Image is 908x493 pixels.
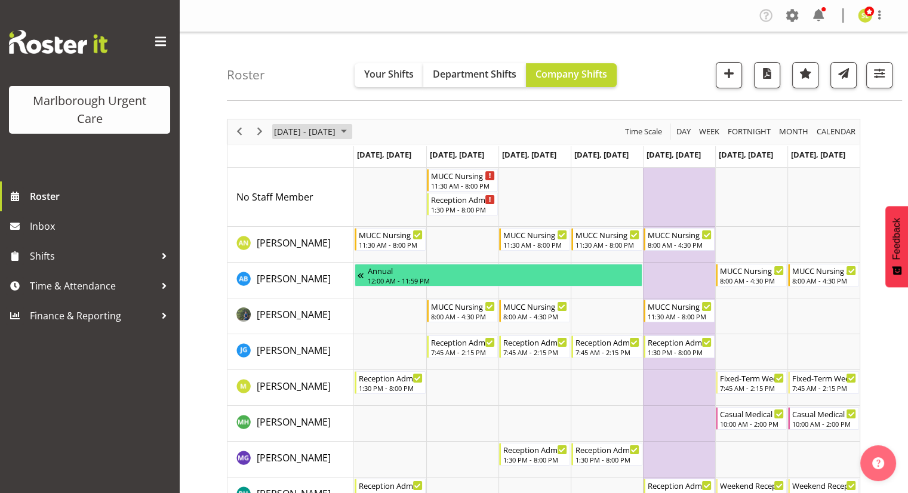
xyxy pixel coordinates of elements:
[815,124,857,139] span: calendar
[792,372,856,384] div: Fixed-Term Weekend Reception
[503,347,567,357] div: 7:45 AM - 2:15 PM
[499,335,570,358] div: Josephine Godinez"s event - Reception Admin Weekday AM Begin From Wednesday, November 12, 2025 at...
[503,300,567,312] div: MUCC Nursing AM Weekday
[720,383,784,393] div: 7:45 AM - 2:15 PM
[526,63,617,87] button: Company Shifts
[644,335,715,358] div: Josephine Godinez"s event - Reception Admin Weekday PM Begin From Friday, November 14, 2025 at 1:...
[792,479,856,491] div: Weekend Reception
[431,170,495,181] div: MUCC Nursing PM Weekday
[716,371,787,394] div: Margie Vuto"s event - Fixed-Term Weekend Reception Begin From Saturday, November 15, 2025 at 7:45...
[644,228,715,251] div: Alysia Newman-Woods"s event - MUCC Nursing AM Weekday Begin From Friday, November 14, 2025 at 8:0...
[720,264,784,276] div: MUCC Nursing AM Weekends
[355,264,642,286] div: Andrew Brooks"s event - Annual Begin From Thursday, October 16, 2025 at 12:00:00 AM GMT+13:00 End...
[364,67,414,81] span: Your Shifts
[357,149,411,160] span: [DATE], [DATE]
[30,277,155,295] span: Time & Attendance
[788,371,859,394] div: Margie Vuto"s event - Fixed-Term Weekend Reception Begin From Sunday, November 16, 2025 at 7:45:0...
[535,67,607,81] span: Company Shifts
[232,124,248,139] button: Previous
[431,347,495,357] div: 7:45 AM - 2:15 PM
[792,276,856,285] div: 8:00 AM - 4:30 PM
[792,419,856,429] div: 10:00 AM - 2:00 PM
[227,334,354,370] td: Josephine Godinez resource
[648,479,712,491] div: Reception Admin Weekday AM
[571,443,642,466] div: Megan Gander"s event - Reception Admin Weekday PM Begin From Thursday, November 13, 2025 at 1:30:...
[359,229,423,241] div: MUCC Nursing PM Weekday
[648,336,712,348] div: Reception Admin Weekday PM
[272,124,352,139] button: November 2025
[227,298,354,334] td: Gloria Varghese resource
[229,119,250,144] div: previous period
[623,124,664,139] button: Time Scale
[792,264,856,276] div: MUCC Nursing AM Weekends
[726,124,773,139] button: Fortnight
[257,343,331,358] a: [PERSON_NAME]
[675,124,693,139] button: Timeline Day
[499,228,570,251] div: Alysia Newman-Woods"s event - MUCC Nursing PM Weekday Begin From Wednesday, November 12, 2025 at ...
[227,370,354,406] td: Margie Vuto resource
[624,124,663,139] span: Time Scale
[720,276,784,285] div: 8:00 AM - 4:30 PM
[503,240,567,249] div: 11:30 AM - 8:00 PM
[431,181,495,190] div: 11:30 AM - 8:00 PM
[355,63,423,87] button: Your Shifts
[754,62,780,88] button: Download a PDF of the roster according to the set date range.
[720,479,784,491] div: Weekend Reception
[788,264,859,286] div: Andrew Brooks"s event - MUCC Nursing AM Weekends Begin From Sunday, November 16, 2025 at 8:00:00 ...
[697,124,722,139] button: Timeline Week
[830,62,857,88] button: Send a list of all shifts for the selected filtered period to all rostered employees.
[431,300,495,312] div: MUCC Nursing AM Weekday
[30,217,173,235] span: Inbox
[30,247,155,265] span: Shifts
[716,264,787,286] div: Andrew Brooks"s event - MUCC Nursing AM Weekends Begin From Saturday, November 15, 2025 at 8:00:0...
[502,149,556,160] span: [DATE], [DATE]
[503,443,567,455] div: Reception Admin Weekday PM
[503,455,567,464] div: 1:30 PM - 8:00 PM
[792,383,856,393] div: 7:45 AM - 2:15 PM
[648,347,712,357] div: 1:30 PM - 8:00 PM
[257,415,331,429] a: [PERSON_NAME]
[433,67,516,81] span: Department Shifts
[648,312,712,321] div: 11:30 AM - 8:00 PM
[9,30,107,54] img: Rosterit website logo
[571,228,642,251] div: Alysia Newman-Woods"s event - MUCC Nursing PM Weekday Begin From Thursday, November 13, 2025 at 1...
[885,206,908,287] button: Feedback - Show survey
[257,272,331,285] span: [PERSON_NAME]
[574,149,629,160] span: [DATE], [DATE]
[891,218,902,260] span: Feedback
[359,240,423,249] div: 11:30 AM - 8:00 PM
[503,336,567,348] div: Reception Admin Weekday AM
[675,124,692,139] span: Day
[427,335,498,358] div: Josephine Godinez"s event - Reception Admin Weekday AM Begin From Tuesday, November 11, 2025 at 7...
[719,149,773,160] span: [DATE], [DATE]
[788,407,859,430] div: Marisa Hoogenboom"s event - Casual Medical Officer Weekend Begin From Sunday, November 16, 2025 a...
[236,190,313,204] span: No Staff Member
[257,307,331,322] a: [PERSON_NAME]
[257,272,331,286] a: [PERSON_NAME]
[431,312,495,321] div: 8:00 AM - 4:30 PM
[777,124,811,139] button: Timeline Month
[227,442,354,477] td: Megan Gander resource
[716,407,787,430] div: Marisa Hoogenboom"s event - Casual Medical Officer Weekend Begin From Saturday, November 15, 2025...
[648,300,712,312] div: MUCC Nursing PM Weekday
[250,119,270,144] div: next period
[427,300,498,322] div: Gloria Varghese"s event - MUCC Nursing AM Weekday Begin From Tuesday, November 11, 2025 at 8:00:0...
[815,124,858,139] button: Month
[423,63,526,87] button: Department Shifts
[227,168,354,227] td: No Staff Member resource
[257,344,331,357] span: [PERSON_NAME]
[503,229,567,241] div: MUCC Nursing PM Weekday
[716,62,742,88] button: Add a new shift
[720,408,784,420] div: Casual Medical Officer Weekend
[792,408,856,420] div: Casual Medical Officer Weekend
[427,193,498,215] div: No Staff Member"s event - Reception Admin Weekday PM Begin From Tuesday, November 11, 2025 at 1:3...
[257,379,331,393] a: [PERSON_NAME]
[720,372,784,384] div: Fixed-Term Weekend Reception
[503,312,567,321] div: 8:00 AM - 4:30 PM
[431,193,495,205] div: Reception Admin Weekday PM
[571,335,642,358] div: Josephine Godinez"s event - Reception Admin Weekday AM Begin From Thursday, November 13, 2025 at ...
[257,451,331,465] a: [PERSON_NAME]
[227,263,354,298] td: Andrew Brooks resource
[720,419,784,429] div: 10:00 AM - 2:00 PM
